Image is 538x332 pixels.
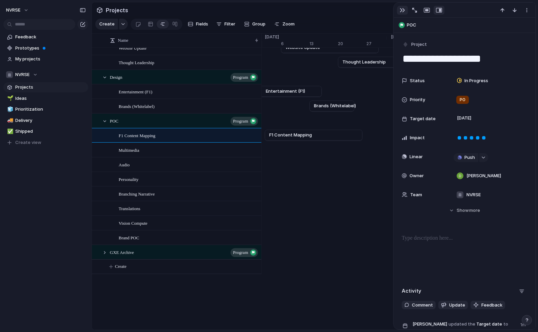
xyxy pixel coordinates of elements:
span: Thought Leadership [342,59,386,66]
span: Comment [412,302,433,309]
span: Brands (Whitelabel) [314,103,356,109]
button: Comment [402,301,436,310]
span: more [469,207,480,214]
button: Update [438,301,468,310]
span: Group [252,21,265,27]
span: Thought Leadership [119,58,154,66]
div: 🧊 [7,106,12,113]
span: My projects [15,56,86,62]
span: Project [411,41,427,48]
button: NVRSE [3,70,88,80]
a: ✅Shipped [3,126,88,136]
span: Branching Narrative [119,190,155,198]
h2: Activity [402,287,421,295]
button: POC [397,20,532,31]
button: 🚚 [6,117,13,124]
span: Translations [119,204,140,212]
span: [PERSON_NAME] [413,321,447,328]
button: program [231,73,258,82]
span: Zoom [282,21,295,27]
button: Create view [3,137,88,148]
span: Prototypes [15,45,86,52]
span: Create view [15,139,41,146]
span: Target date [410,115,436,122]
button: program [231,117,258,126]
span: NVRSE [6,7,20,14]
span: updated the [449,321,475,328]
span: Entertainment (F1) [119,88,152,95]
span: program [233,248,248,257]
div: 20 [338,41,366,47]
span: Owner [410,172,424,179]
span: Linear [410,153,423,160]
div: 13 [310,41,338,47]
span: Delivery [15,117,86,124]
span: Team [410,191,422,198]
span: program [233,116,248,126]
span: [DATE] [387,34,409,40]
a: Thought Leadership [342,57,431,67]
span: Projects [104,4,129,16]
span: 1m [520,320,527,328]
a: 🌱Ideas [3,93,88,104]
button: Showmore [402,204,527,217]
a: Projects [3,82,88,92]
span: F1 Content Mapping [119,131,155,139]
a: Feedback [3,32,88,42]
div: 🌱 [7,94,12,102]
span: Show [457,207,469,214]
div: 6 [281,41,310,47]
span: Name [118,37,128,44]
a: Brands (Whitelabel) [314,101,350,111]
span: Update [449,302,465,309]
span: [DATE] [455,114,473,122]
span: Ideas [15,95,86,102]
button: ✅ [6,128,13,135]
a: F1 Content Mapping [269,130,358,140]
span: to [503,321,508,328]
span: Shipped [15,128,86,135]
a: Prototypes [3,43,88,53]
span: Filter [224,21,235,27]
button: NVRSE [3,5,32,16]
span: Entertainment (F1) [266,88,305,95]
button: 🌱 [6,95,13,102]
span: Audio [119,161,130,168]
span: NVRSE [466,191,481,198]
button: Create [99,260,272,274]
a: 🧊Prioritization [3,104,88,114]
button: Project [401,40,429,50]
a: 🚚Delivery [3,115,88,126]
button: Push [454,153,478,162]
span: [PERSON_NAME] [466,172,501,179]
span: NVRSE [15,71,29,78]
span: GXE Archive [110,248,134,256]
button: Filter [214,19,238,30]
button: Create [95,19,118,30]
span: Brand POC [119,234,139,241]
a: My projects [3,54,88,64]
span: P0 [460,96,465,103]
span: Status [410,77,425,84]
button: Zoom [272,19,297,30]
span: [DATE] [261,34,283,40]
span: In Progress [464,77,488,84]
div: 🚚 [7,116,12,124]
span: Priority [410,96,425,103]
span: Create [99,21,115,27]
div: ✅ [7,128,12,135]
span: POC [110,117,118,125]
button: program [231,248,258,257]
button: Fields [185,19,211,30]
span: Multimedia [119,146,139,154]
span: Push [464,154,475,161]
span: Feedback [481,302,502,309]
span: Projects [15,84,86,91]
div: 27 [366,41,387,47]
span: Impact [410,134,425,141]
span: Feedback [15,34,86,40]
span: POC [407,22,532,29]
